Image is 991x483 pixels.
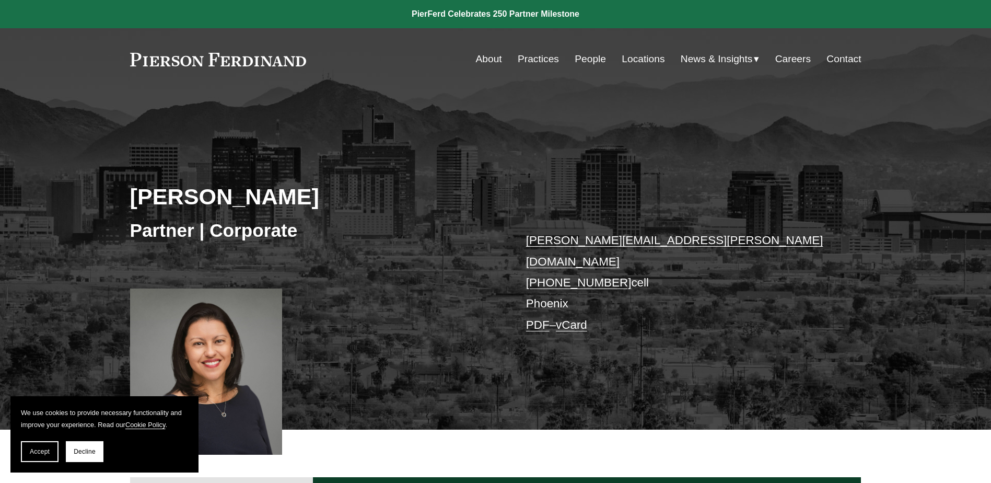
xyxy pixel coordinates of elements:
a: [PERSON_NAME][EMAIL_ADDRESS][PERSON_NAME][DOMAIN_NAME] [526,234,823,268]
a: Contact [826,49,861,69]
a: PDF [526,318,550,331]
a: Practices [518,49,559,69]
a: About [476,49,502,69]
h2: [PERSON_NAME] [130,183,496,210]
p: We use cookies to provide necessary functionality and improve your experience. Read our . [21,407,188,431]
h3: Partner | Corporate [130,219,496,242]
a: Cookie Policy [125,421,166,429]
button: Decline [66,441,103,462]
span: Decline [74,448,96,455]
span: Accept [30,448,50,455]
section: Cookie banner [10,396,199,473]
p: cell Phoenix – [526,230,831,336]
a: Locations [622,49,664,69]
a: People [575,49,606,69]
a: folder dropdown [681,49,760,69]
span: News & Insights [681,50,753,68]
button: Accept [21,441,59,462]
a: Careers [775,49,811,69]
a: vCard [556,318,587,331]
a: [PHONE_NUMBER] [526,276,632,289]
